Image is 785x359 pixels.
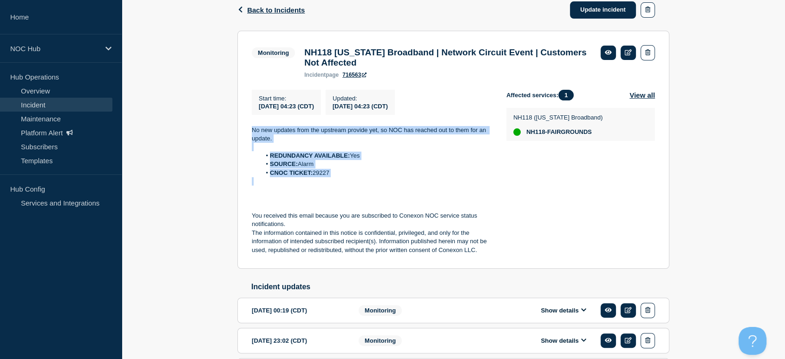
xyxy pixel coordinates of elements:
button: View all [629,90,655,100]
span: Back to Incidents [247,6,305,14]
span: [DATE] 04:23 (CDT) [259,103,314,110]
span: Affected services: [506,90,578,100]
div: [DATE] 00:19 (CDT) [252,303,345,318]
p: Start time : [259,95,314,102]
span: NH118-FAIRGROUNDS [526,128,592,136]
div: [DATE] 23:02 (CDT) [252,333,345,348]
iframe: Help Scout Beacon - Open [739,327,766,355]
li: 29227 [261,169,492,177]
button: Back to Incidents [237,6,305,14]
h2: Incident updates [251,283,669,291]
button: Show details [538,306,589,314]
li: Yes [261,152,492,160]
div: [DATE] 04:23 (CDT) [333,102,388,110]
p: NOC Hub [10,45,99,53]
span: 1 [558,90,574,100]
strong: SOURCE: [270,160,298,167]
a: 716563 [342,72,366,78]
p: Updated : [333,95,388,102]
a: Update incident [570,1,636,19]
span: Monitoring [359,335,402,346]
strong: CNOC TICKET: [270,169,313,176]
p: You received this email because you are subscribed to Conexon NOC service status notifications. [252,212,491,229]
p: NH118 ([US_STATE] Broadband) [513,114,602,121]
div: up [513,128,521,136]
li: Alarm [261,160,492,168]
strong: REDUNDANCY AVAILABLE: [270,152,350,159]
h3: NH118 [US_STATE] Broadband | Network Circuit Event | Customers Not Affected [304,47,591,68]
span: incident [304,72,326,78]
span: Monitoring [359,305,402,316]
p: page [304,72,339,78]
p: The information contained in this notice is confidential, privileged, and only for the informatio... [252,229,491,254]
p: No new updates from the upstream provide yet, so NOC has reached out to them for an update. [252,126,491,143]
button: Show details [538,337,589,345]
span: Monitoring [252,47,295,58]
